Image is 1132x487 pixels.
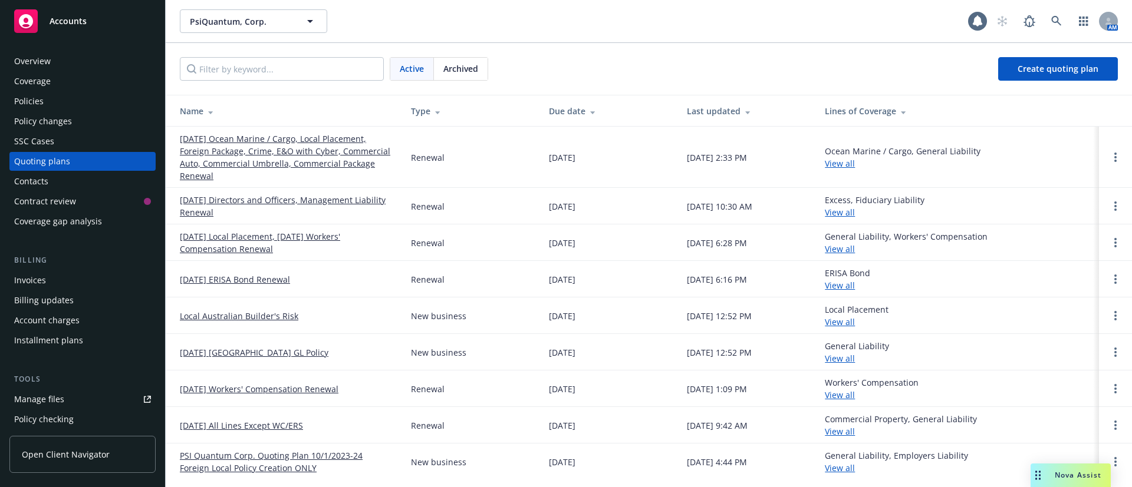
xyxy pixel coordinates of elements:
[1045,9,1068,33] a: Search
[14,311,80,330] div: Account charges
[411,346,466,359] div: New business
[1108,309,1123,323] a: Open options
[9,212,156,231] a: Coverage gap analysis
[9,331,156,350] a: Installment plans
[14,390,64,409] div: Manage files
[180,383,338,395] a: [DATE] Workers' Compensation Renewal
[9,152,156,171] a: Quoting plans
[687,200,752,213] div: [DATE] 10:30 AM
[825,243,855,254] a: View all
[180,273,290,286] a: [DATE] ERISA Bond Renewal
[687,310,752,322] div: [DATE] 12:52 PM
[687,237,747,249] div: [DATE] 6:28 PM
[180,419,303,432] a: [DATE] All Lines Except WC/ERS
[9,52,156,71] a: Overview
[687,346,752,359] div: [DATE] 12:52 PM
[1018,63,1098,74] span: Create quoting plan
[14,172,48,191] div: Contacts
[549,346,575,359] div: [DATE]
[14,271,46,290] div: Invoices
[14,72,51,91] div: Coverage
[549,237,575,249] div: [DATE]
[549,105,668,117] div: Due date
[180,194,392,218] a: [DATE] Directors and Officers, Management Liability Renewal
[9,390,156,409] a: Manage files
[22,448,110,461] span: Open Client Navigator
[825,389,855,400] a: View all
[9,291,156,310] a: Billing updates
[180,310,298,322] a: Local Australian Builder's Risk
[825,426,855,437] a: View all
[825,449,968,474] div: General Liability, Employers Liability
[411,237,445,249] div: Renewal
[9,92,156,111] a: Policies
[825,194,924,218] div: Excess, Fiduciary Liability
[1108,382,1123,396] a: Open options
[14,212,102,231] div: Coverage gap analysis
[825,376,919,401] div: Workers' Compensation
[180,57,384,81] input: Filter by keyword...
[825,158,855,169] a: View all
[1031,463,1111,487] button: Nova Assist
[825,105,1090,117] div: Lines of Coverage
[549,456,575,468] div: [DATE]
[14,410,74,429] div: Policy checking
[14,52,51,71] div: Overview
[990,9,1014,33] a: Start snowing
[687,151,747,164] div: [DATE] 2:33 PM
[14,331,83,350] div: Installment plans
[1108,455,1123,469] a: Open options
[9,192,156,211] a: Contract review
[549,273,575,286] div: [DATE]
[9,311,156,330] a: Account charges
[1055,470,1101,480] span: Nova Assist
[9,72,156,91] a: Coverage
[1108,345,1123,359] a: Open options
[687,105,806,117] div: Last updated
[687,273,747,286] div: [DATE] 6:16 PM
[549,310,575,322] div: [DATE]
[1108,199,1123,213] a: Open options
[825,267,870,291] div: ERISA Bond
[1108,236,1123,250] a: Open options
[1108,418,1123,432] a: Open options
[443,62,478,75] span: Archived
[180,449,392,474] a: PSI Quantum Corp. Quoting Plan 10/1/2023-24 Foreign Local Policy Creation ONLY
[14,112,72,131] div: Policy changes
[9,373,156,385] div: Tools
[9,5,156,38] a: Accounts
[14,132,54,151] div: SSC Cases
[411,383,445,395] div: Renewal
[180,132,392,182] a: [DATE] Ocean Marine / Cargo, Local Placement, Foreign Package, Crime, E&O with Cyber, Commercial ...
[180,230,392,255] a: [DATE] Local Placement, [DATE] Workers' Compensation Renewal
[9,132,156,151] a: SSC Cases
[14,291,74,310] div: Billing updates
[825,316,855,327] a: View all
[180,346,328,359] a: [DATE] [GEOGRAPHIC_DATA] GL Policy
[9,410,156,429] a: Policy checking
[998,57,1118,81] a: Create quoting plan
[9,112,156,131] a: Policy changes
[50,16,87,26] span: Accounts
[14,92,44,111] div: Policies
[180,105,392,117] div: Name
[549,383,575,395] div: [DATE]
[411,105,530,117] div: Type
[1108,150,1123,164] a: Open options
[1108,272,1123,286] a: Open options
[687,383,747,395] div: [DATE] 1:09 PM
[549,151,575,164] div: [DATE]
[549,419,575,432] div: [DATE]
[825,340,889,365] div: General Liability
[9,271,156,290] a: Invoices
[825,303,889,328] div: Local Placement
[825,353,855,364] a: View all
[825,413,977,438] div: Commercial Property, General Liability
[825,207,855,218] a: View all
[825,462,855,473] a: View all
[549,200,575,213] div: [DATE]
[1072,9,1095,33] a: Switch app
[180,9,327,33] button: PsiQuantum, Corp.
[411,151,445,164] div: Renewal
[9,172,156,191] a: Contacts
